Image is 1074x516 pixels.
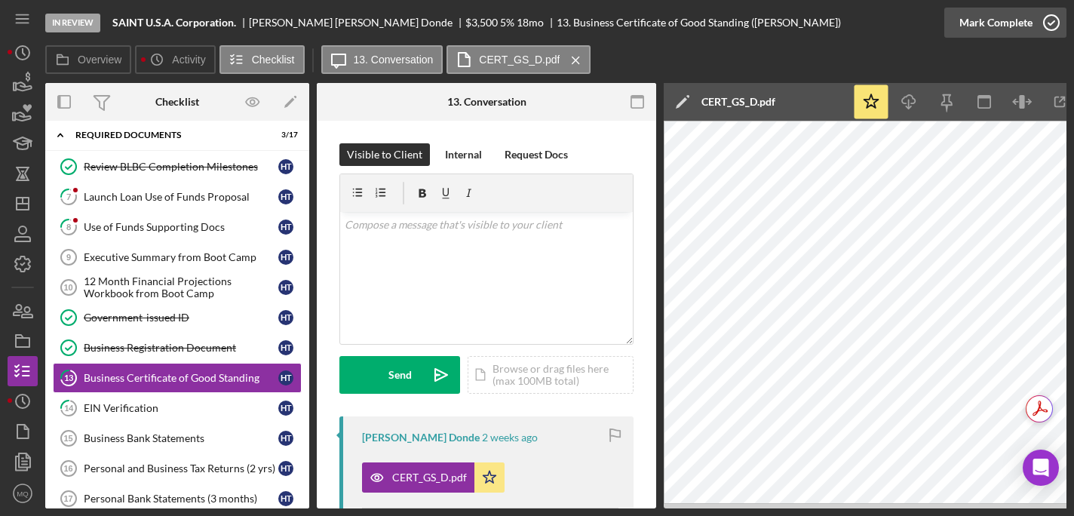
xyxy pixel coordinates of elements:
[53,212,302,242] a: 8Use of Funds Supporting DocsHT
[1023,450,1059,486] div: Open Intercom Messenger
[321,45,443,74] button: 13. Conversation
[278,461,293,476] div: H T
[84,402,278,414] div: EIN Verification
[445,143,482,166] div: Internal
[362,462,505,493] button: CERT_GS_D.pdf
[465,16,498,29] span: $3,500
[75,131,260,140] div: Required Documents
[446,45,591,74] button: CERT_GS_D.pdf
[959,8,1033,38] div: Mark Complete
[339,356,460,394] button: Send
[84,372,278,384] div: Business Certificate of Good Standing
[84,493,278,505] div: Personal Bank Statements (3 months)
[701,96,775,108] div: CERT_GS_D.pdf
[944,8,1066,38] button: Mark Complete
[482,432,538,444] time: 2025-09-18 18:50
[84,161,278,173] div: Review BLBC Completion Milestones
[53,453,302,484] a: 16Personal and Business Tax Returns (2 yrs)HT
[557,17,841,29] div: 13. Business Certificate of Good Standing ([PERSON_NAME])
[249,17,465,29] div: [PERSON_NAME] [PERSON_NAME] Donde
[388,356,412,394] div: Send
[63,283,72,292] tspan: 10
[66,192,72,201] tspan: 7
[66,222,71,232] tspan: 8
[84,342,278,354] div: Business Registration Document
[53,393,302,423] a: 14EIN VerificationHT
[278,159,293,174] div: H T
[497,143,575,166] button: Request Docs
[66,253,71,262] tspan: 9
[53,182,302,212] a: 7Launch Loan Use of Funds ProposalHT
[278,189,293,204] div: H T
[53,272,302,303] a: 1012 Month Financial Projections Workbook from Boot CampHT
[17,490,28,498] text: MQ
[84,432,278,444] div: Business Bank Statements
[354,54,434,66] label: 13. Conversation
[278,340,293,355] div: H T
[339,143,430,166] button: Visible to Client
[392,471,467,484] div: CERT_GS_D.pdf
[500,17,514,29] div: 5 %
[64,373,73,382] tspan: 13
[84,462,278,475] div: Personal and Business Tax Returns (2 yrs)
[45,45,131,74] button: Overview
[278,280,293,295] div: H T
[362,432,480,444] div: [PERSON_NAME] Donde
[53,363,302,393] a: 13Business Certificate of Good StandingHT
[112,17,236,29] b: SAINT U.S.A. Corporation.
[278,491,293,506] div: H T
[53,423,302,453] a: 15Business Bank StatementsHT
[84,275,278,299] div: 12 Month Financial Projections Workbook from Boot Camp
[219,45,305,74] button: Checklist
[271,131,298,140] div: 3 / 17
[278,401,293,416] div: H T
[479,54,560,66] label: CERT_GS_D.pdf
[53,152,302,182] a: Review BLBC Completion MilestonesHT
[278,220,293,235] div: H T
[135,45,215,74] button: Activity
[505,143,568,166] div: Request Docs
[437,143,489,166] button: Internal
[84,221,278,233] div: Use of Funds Supporting Docs
[63,464,72,473] tspan: 16
[45,14,100,32] div: In Review
[278,431,293,446] div: H T
[155,96,199,108] div: Checklist
[8,478,38,508] button: MQ
[278,370,293,385] div: H T
[53,484,302,514] a: 17Personal Bank Statements (3 months)HT
[84,251,278,263] div: Executive Summary from Boot Camp
[84,191,278,203] div: Launch Loan Use of Funds Proposal
[63,434,72,443] tspan: 15
[84,312,278,324] div: Government-issued ID
[53,303,302,333] a: Government-issued IDHT
[447,96,526,108] div: 13. Conversation
[517,17,544,29] div: 18 mo
[278,310,293,325] div: H T
[64,403,74,413] tspan: 14
[63,494,72,503] tspan: 17
[172,54,205,66] label: Activity
[53,242,302,272] a: 9Executive Summary from Boot CampHT
[347,143,422,166] div: Visible to Client
[78,54,121,66] label: Overview
[53,333,302,363] a: Business Registration DocumentHT
[278,250,293,265] div: H T
[252,54,295,66] label: Checklist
